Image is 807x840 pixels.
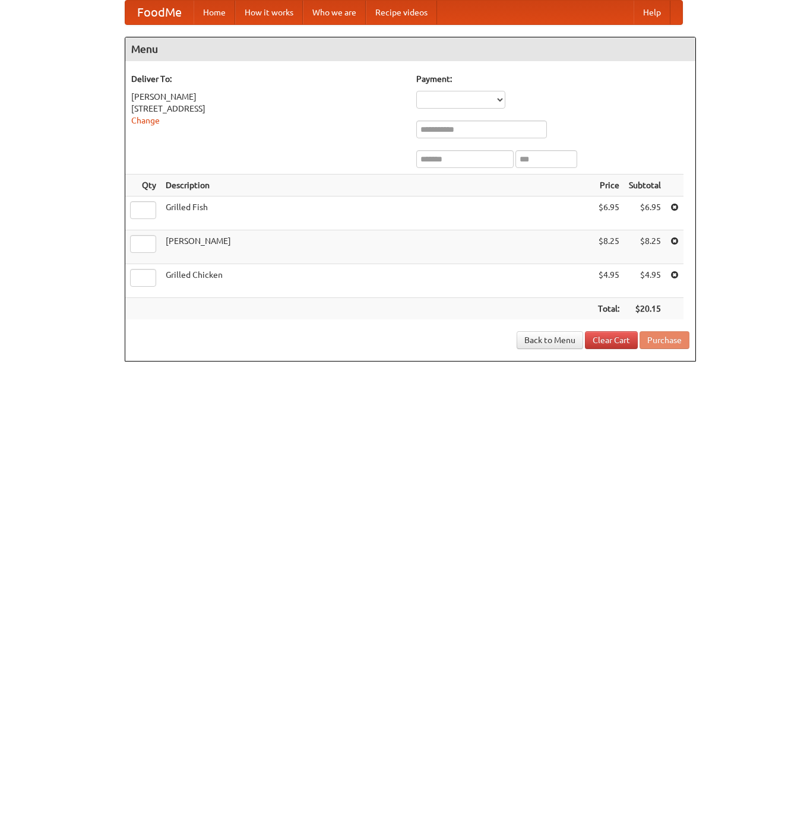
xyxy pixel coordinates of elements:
[624,298,666,320] th: $20.15
[640,331,689,349] button: Purchase
[624,264,666,298] td: $4.95
[131,116,160,125] a: Change
[303,1,366,24] a: Who we are
[634,1,670,24] a: Help
[585,331,638,349] a: Clear Cart
[131,91,404,103] div: [PERSON_NAME]
[161,196,593,230] td: Grilled Fish
[593,175,624,196] th: Price
[161,230,593,264] td: [PERSON_NAME]
[131,73,404,85] h5: Deliver To:
[366,1,437,24] a: Recipe videos
[125,175,161,196] th: Qty
[593,264,624,298] td: $4.95
[593,230,624,264] td: $8.25
[593,196,624,230] td: $6.95
[235,1,303,24] a: How it works
[161,175,593,196] th: Description
[517,331,583,349] a: Back to Menu
[416,73,689,85] h5: Payment:
[161,264,593,298] td: Grilled Chicken
[194,1,235,24] a: Home
[593,298,624,320] th: Total:
[624,196,666,230] td: $6.95
[125,1,194,24] a: FoodMe
[125,37,695,61] h4: Menu
[624,175,666,196] th: Subtotal
[131,103,404,115] div: [STREET_ADDRESS]
[624,230,666,264] td: $8.25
